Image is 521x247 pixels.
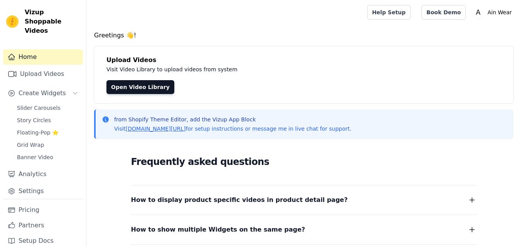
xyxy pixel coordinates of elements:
[12,139,83,150] a: Grid Wrap
[3,66,83,82] a: Upload Videos
[12,152,83,163] a: Banner Video
[3,86,83,101] button: Create Widgets
[17,141,44,149] span: Grid Wrap
[17,153,53,161] span: Banner Video
[476,8,481,16] text: A
[12,127,83,138] a: Floating-Pop ⭐
[114,116,351,123] p: from Shopify Theme Editor, add the Vizup App Block
[131,195,477,205] button: How to display product specific videos in product detail page?
[472,5,515,19] button: A Ain Wear
[484,5,515,19] p: Ain Wear
[3,183,83,199] a: Settings
[12,115,83,126] a: Story Circles
[94,31,513,40] h4: Greetings 👋!
[131,224,305,235] span: How to show multiple Widgets on the same page?
[114,125,351,133] p: Visit for setup instructions or message me in live chat for support.
[25,8,80,35] span: Vizup Shoppable Videos
[3,166,83,182] a: Analytics
[3,202,83,218] a: Pricing
[126,126,186,132] a: [DOMAIN_NAME][URL]
[19,89,66,98] span: Create Widgets
[6,15,19,28] img: Vizup
[131,195,348,205] span: How to display product specific videos in product detail page?
[106,80,174,94] a: Open Video Library
[367,5,411,20] a: Help Setup
[106,55,501,65] h4: Upload Videos
[17,104,61,112] span: Slider Carousels
[17,116,51,124] span: Story Circles
[131,224,477,235] button: How to show multiple Widgets on the same page?
[3,49,83,65] a: Home
[131,154,477,170] h2: Frequently asked questions
[106,65,452,74] p: Visit Video Library to upload videos from system
[422,5,466,20] a: Book Demo
[3,218,83,233] a: Partners
[12,102,83,113] a: Slider Carousels
[17,129,59,136] span: Floating-Pop ⭐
